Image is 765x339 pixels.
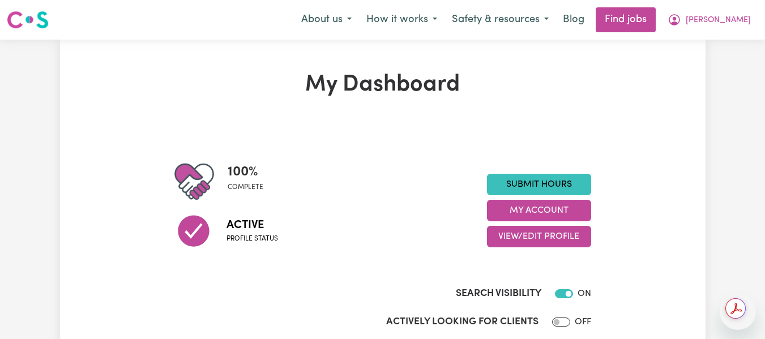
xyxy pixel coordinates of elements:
span: OFF [575,317,591,327]
span: complete [228,182,263,192]
label: Actively Looking for Clients [386,315,539,329]
span: 100 % [228,162,263,182]
span: [PERSON_NAME] [686,14,751,27]
span: Profile status [226,234,278,244]
a: Careseekers logo [7,7,49,33]
span: ON [578,289,591,298]
button: My Account [660,8,758,32]
a: Find jobs [596,7,656,32]
button: View/Edit Profile [487,226,591,247]
img: Careseekers logo [7,10,49,30]
h1: My Dashboard [174,71,591,98]
iframe: Button to launch messaging window [720,294,756,330]
button: About us [294,8,359,32]
button: My Account [487,200,591,221]
a: Blog [556,7,591,32]
a: Submit Hours [487,174,591,195]
button: How it works [359,8,445,32]
button: Safety & resources [445,8,556,32]
span: Active [226,217,278,234]
div: Profile completeness: 100% [228,162,272,201]
label: Search Visibility [456,286,541,301]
